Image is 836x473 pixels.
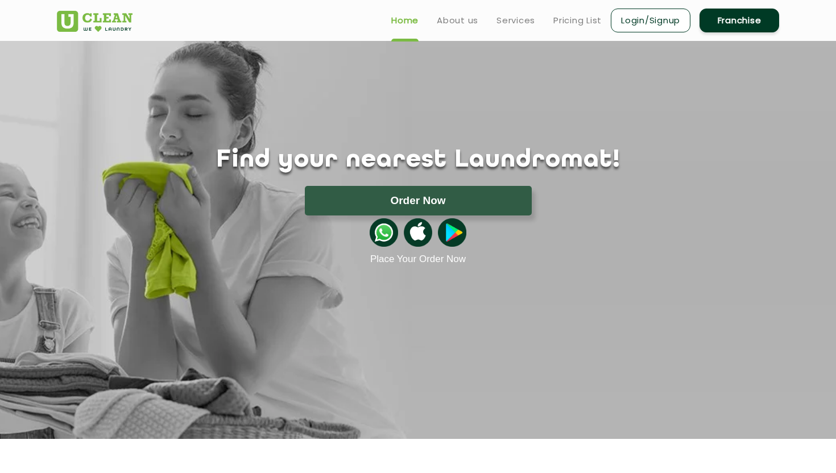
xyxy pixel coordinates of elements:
[57,11,133,32] img: UClean Laundry and Dry Cleaning
[370,254,466,265] a: Place Your Order Now
[438,218,466,247] img: playstoreicon.png
[305,186,532,215] button: Order Now
[404,218,432,247] img: apple-icon.png
[437,14,478,27] a: About us
[700,9,779,32] a: Franchise
[48,146,788,175] h1: Find your nearest Laundromat!
[496,14,535,27] a: Services
[391,14,419,27] a: Home
[553,14,602,27] a: Pricing List
[611,9,690,32] a: Login/Signup
[370,218,398,247] img: whatsappicon.png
